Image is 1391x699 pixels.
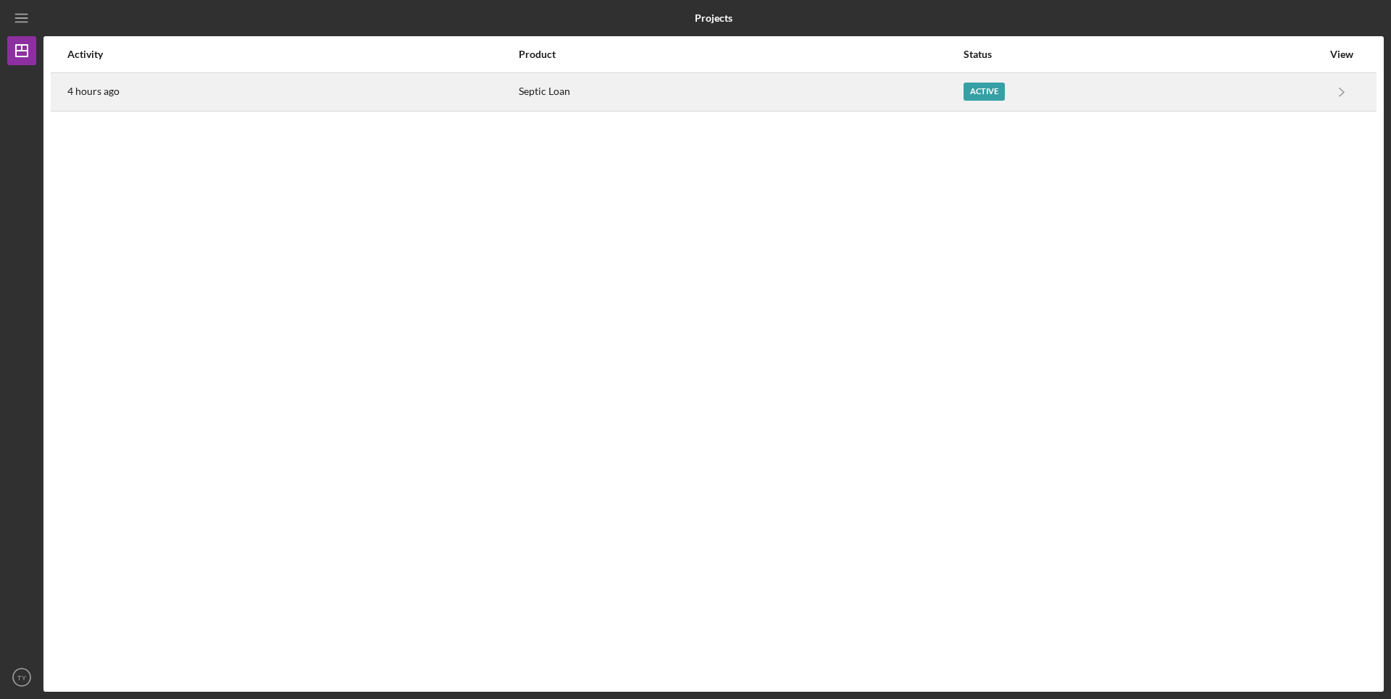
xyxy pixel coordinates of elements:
div: Product [519,49,962,60]
b: Projects [695,12,732,24]
button: TY [7,663,36,692]
div: View [1324,49,1360,60]
div: Septic Loan [519,74,962,110]
div: Active [964,83,1005,101]
div: Activity [67,49,517,60]
text: TY [17,674,27,682]
div: Status [964,49,1322,60]
time: 2025-08-18 19:28 [67,85,120,97]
